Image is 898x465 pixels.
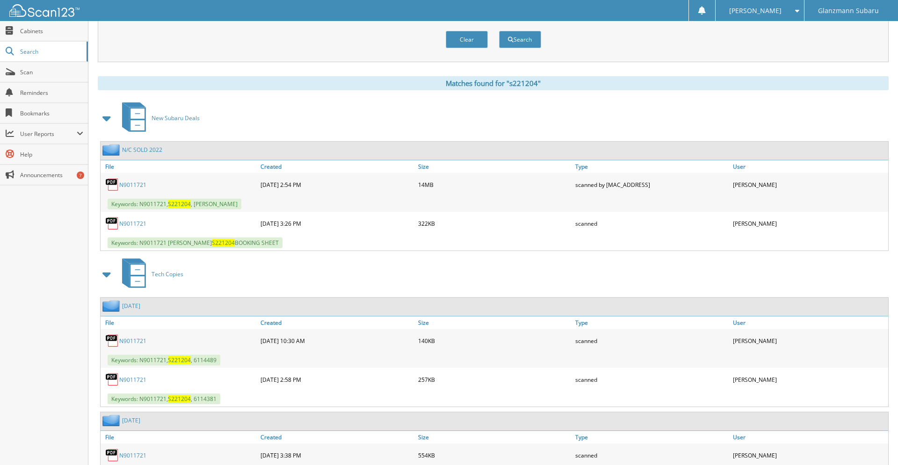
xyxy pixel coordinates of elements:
div: [DATE] 3:38 PM [258,446,416,465]
button: Clear [446,31,488,48]
div: 554KB [416,446,573,465]
a: N9011721 [119,451,146,459]
a: Type [573,160,731,173]
img: scan123-logo-white.svg [9,4,80,17]
div: 140KB [416,331,573,350]
img: folder2.png [102,144,122,156]
span: Cabinets [20,27,83,35]
div: 7 [77,172,84,179]
div: scanned [573,214,731,233]
a: [DATE] [122,302,140,310]
a: User [731,160,888,173]
div: scanned by [MAC_ADDRESS] [573,175,731,194]
div: [PERSON_NAME] [731,214,888,233]
span: Keywords: N9011721, , 6114381 [108,393,220,404]
img: PDF.png [105,448,119,462]
div: scanned [573,331,731,350]
span: New Subaru Deals [152,114,200,122]
div: [DATE] 2:54 PM [258,175,416,194]
a: New Subaru Deals [116,100,200,136]
a: N9011721 [119,220,146,228]
a: File [101,160,258,173]
span: S221204 [168,200,191,208]
a: Created [258,316,416,329]
div: [DATE] 10:30 AM [258,331,416,350]
span: Glanzmann Subaru [818,8,879,14]
a: N/C SOLD 2022 [122,146,162,154]
span: Keywords: N9011721 [PERSON_NAME] BOOKING SHEET [108,237,282,248]
a: File [101,316,258,329]
span: Scan [20,68,83,76]
span: S221204 [168,356,191,364]
a: Type [573,316,731,329]
span: Tech Copies [152,270,183,278]
a: User [731,431,888,444]
img: PDF.png [105,178,119,192]
a: N9011721 [119,181,146,189]
div: 14MB [416,175,573,194]
span: Keywords: N9011721, , 6114489 [108,355,220,365]
span: Help [20,150,83,158]
div: 322KB [416,214,573,233]
span: Reminders [20,89,83,97]
img: folder2.png [102,300,122,312]
div: [PERSON_NAME] [731,370,888,389]
span: User Reports [20,130,77,138]
a: N9011721 [119,337,146,345]
a: Size [416,160,573,173]
div: [DATE] 3:26 PM [258,214,416,233]
div: [PERSON_NAME] [731,331,888,350]
span: [PERSON_NAME] [729,8,782,14]
div: scanned [573,370,731,389]
span: S221204 [212,239,235,247]
a: Type [573,431,731,444]
span: S221204 [168,395,191,403]
div: scanned [573,446,731,465]
div: Matches found for "s221204" [98,76,889,90]
span: Keywords: N9011721, , [PERSON_NAME] [108,199,241,209]
div: [PERSON_NAME] [731,446,888,465]
button: Search [499,31,541,48]
div: [PERSON_NAME] [731,175,888,194]
div: 257KB [416,370,573,389]
a: Size [416,316,573,329]
span: Search [20,48,82,56]
img: PDF.png [105,216,119,230]
a: User [731,316,888,329]
div: [DATE] 2:58 PM [258,370,416,389]
a: Created [258,160,416,173]
img: PDF.png [105,334,119,348]
img: folder2.png [102,415,122,426]
a: Size [416,431,573,444]
a: N9011721 [119,376,146,384]
span: Announcements [20,171,83,179]
a: File [101,431,258,444]
a: Tech Copies [116,256,183,293]
img: PDF.png [105,372,119,386]
a: [DATE] [122,416,140,424]
a: Created [258,431,416,444]
span: Bookmarks [20,109,83,117]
